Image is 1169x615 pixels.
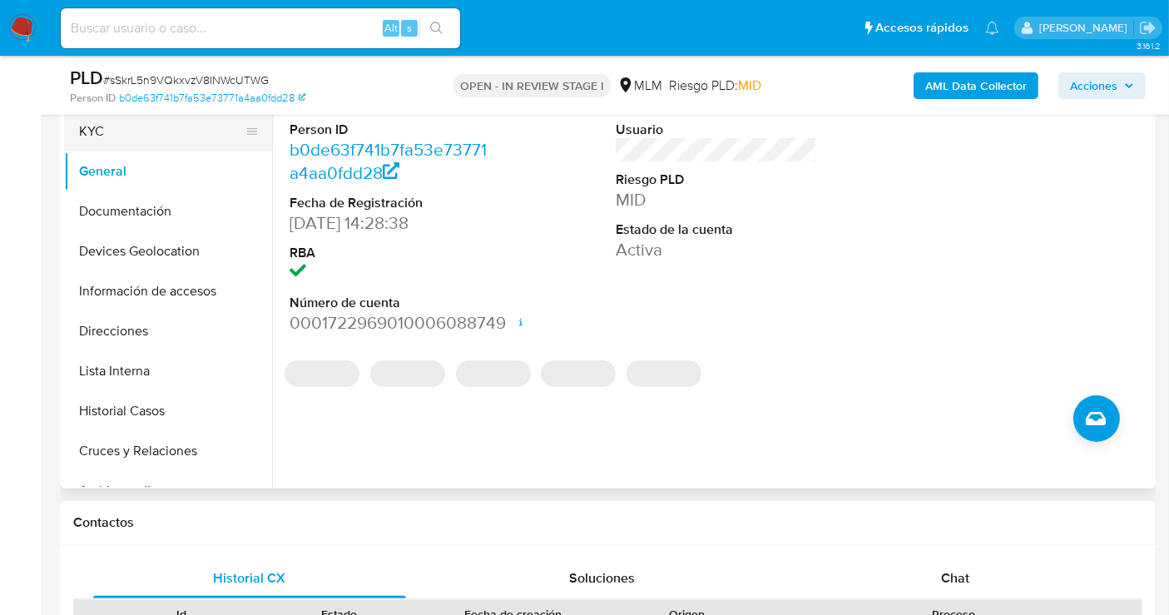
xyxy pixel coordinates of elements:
span: Acciones [1070,72,1117,99]
button: Cruces y Relaciones [64,431,272,471]
span: 3.161.2 [1137,39,1161,52]
dt: Estado de la cuenta [616,221,817,239]
button: KYC [64,112,259,151]
span: MID [738,76,761,95]
span: Accesos rápidos [875,19,968,37]
dt: Usuario [616,121,817,139]
dd: 0001722969010006088749 [290,311,491,335]
dt: Fecha de Registración [290,194,491,212]
a: Notificaciones [985,21,999,35]
button: Direcciones [64,311,272,351]
div: MLM [617,77,662,95]
button: Información de accesos [64,271,272,311]
p: OPEN - IN REVIEW STAGE I [453,74,611,97]
button: Documentación [64,191,272,231]
dt: Person ID [290,121,491,139]
button: Historial Casos [64,391,272,431]
p: nancy.sanchezgarcia@mercadolibre.com.mx [1039,20,1133,36]
h1: Contactos [73,514,1142,531]
a: b0de63f741b7fa53e73771a4aa0fdd28 [290,137,487,185]
button: Lista Interna [64,351,272,391]
button: AML Data Collector [914,72,1038,99]
button: Archivos adjuntos [64,471,272,511]
a: b0de63f741b7fa53e73771a4aa0fdd28 [119,91,305,106]
span: Chat [941,568,969,588]
input: Buscar usuario o caso... [61,17,460,39]
dt: RBA [290,244,491,262]
b: AML Data Collector [925,72,1027,99]
span: Historial CX [214,568,286,588]
dd: [DATE] 14:28:38 [290,211,491,235]
dd: MID [616,188,817,211]
b: PLD [70,64,103,91]
button: General [64,151,272,191]
a: Salir [1139,19,1157,37]
dt: Riesgo PLD [616,171,817,189]
span: Alt [384,20,398,36]
dd: Activa [616,238,817,261]
button: Acciones [1058,72,1146,99]
button: Devices Geolocation [64,231,272,271]
dt: Número de cuenta [290,294,491,312]
span: Riesgo PLD: [669,77,761,95]
b: Person ID [70,91,116,106]
button: search-icon [419,17,453,40]
span: # sSkrL5n9VQkxvzV8INWcUTWG [103,72,269,88]
span: s [407,20,412,36]
span: Soluciones [570,568,636,588]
